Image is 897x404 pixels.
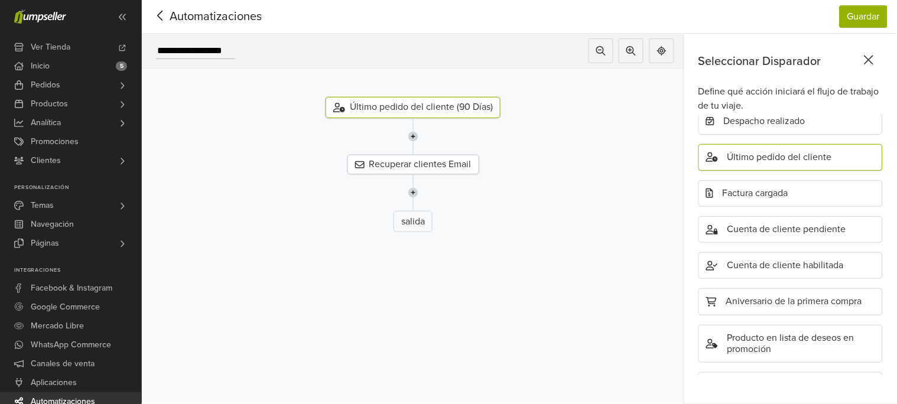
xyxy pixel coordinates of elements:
button: Guardar [840,5,888,28]
div: Recuperar clientes Email [347,155,479,174]
div: Último pedido del cliente [698,144,883,171]
span: 5 [116,61,127,71]
span: WhatsApp Commerce [31,335,111,354]
div: Define qué acción iniciará el flujo de trabajo de tu viaje. [698,84,883,113]
span: Clientes [31,151,61,170]
div: Producto en lista de deseos en promoción [698,325,883,363]
div: Cuenta de cliente pendiente [698,216,883,243]
span: Mercado Libre [31,317,84,335]
span: Canales de venta [31,354,95,373]
p: Integraciones [14,267,141,274]
span: Ver Tienda [31,38,70,57]
img: line-7960e5f4d2b50ad2986e.svg [408,118,418,155]
span: Páginas [31,234,59,253]
span: Promociones [31,132,79,151]
div: Último pedido del cliente (90 Días) [326,97,500,118]
span: Analítica [31,113,61,132]
span: Productos [31,95,68,113]
div: Despacho realizado [698,108,883,135]
span: Automatizaciones [151,8,243,25]
div: salida [394,211,433,232]
div: Seleccionar Disparador [698,53,878,70]
span: Inicio [31,57,50,76]
div: Reseña positiva [698,372,883,399]
span: Temas [31,196,54,215]
div: Cuenta de cliente habilitada [698,252,883,279]
span: Aplicaciones [31,373,77,392]
div: Factura cargada [698,180,883,207]
span: Pedidos [31,76,60,95]
span: Navegación [31,215,74,234]
div: Aniversario de la primera compra [698,288,883,315]
span: Facebook & Instagram [31,279,112,298]
span: Google Commerce [31,298,100,317]
p: Personalización [14,184,141,191]
img: line-7960e5f4d2b50ad2986e.svg [408,174,418,211]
